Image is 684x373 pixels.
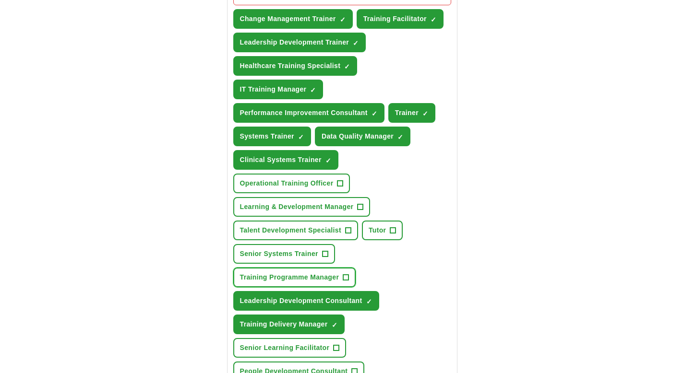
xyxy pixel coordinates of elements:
span: Systems Trainer [240,131,294,141]
span: Training Delivery Manager [240,319,328,329]
span: Healthcare Training Specialist [240,61,341,71]
span: ✓ [353,39,359,47]
button: Training Programme Manager [233,268,356,287]
span: ✓ [340,16,346,23]
button: Leadership Development Consultant✓ [233,291,379,311]
button: Tutor [362,221,403,240]
span: ✓ [397,133,403,141]
button: Talent Development Specialist [233,221,358,240]
button: Data Quality Manager✓ [315,127,410,146]
span: Leadership Development Consultant [240,296,362,306]
button: Senior Systems Trainer [233,244,335,264]
button: Learning & Development Manager [233,197,371,217]
span: Performance Improvement Consultant [240,108,368,118]
button: Performance Improvement Consultant✓ [233,103,384,123]
button: Senior Learning Facilitator [233,338,347,358]
span: Training Programme Manager [240,272,339,282]
span: IT Training Manager [240,84,307,94]
span: Senior Systems Trainer [240,249,318,259]
span: Leadership Development Trainer [240,37,349,47]
span: Learning & Development Manager [240,202,354,212]
span: Training Facilitator [363,14,427,24]
span: Clinical Systems Trainer [240,155,322,165]
span: Talent Development Specialist [240,225,341,235]
button: Training Facilitator✓ [357,9,444,29]
span: ✓ [310,86,316,94]
button: IT Training Manager✓ [233,80,324,99]
span: Change Management Trainer [240,14,336,24]
span: ✓ [344,63,350,70]
button: Operational Training Officer [233,174,350,193]
button: Healthcare Training Specialist✓ [233,56,358,76]
button: Trainer✓ [388,103,435,123]
span: Operational Training Officer [240,178,334,188]
span: ✓ [298,133,304,141]
span: Trainer [395,108,419,118]
span: Tutor [369,225,386,235]
button: Clinical Systems Trainer✓ [233,150,338,170]
span: ✓ [332,321,337,329]
span: ✓ [422,110,428,117]
button: Leadership Development Trainer✓ [233,33,366,52]
button: Training Delivery Manager✓ [233,315,345,334]
span: ✓ [325,157,331,164]
span: ✓ [431,16,436,23]
span: Data Quality Manager [322,131,394,141]
span: Senior Learning Facilitator [240,343,330,353]
button: Change Management Trainer✓ [233,9,353,29]
button: Systems Trainer✓ [233,127,311,146]
span: ✓ [372,110,377,117]
span: ✓ [366,298,372,305]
